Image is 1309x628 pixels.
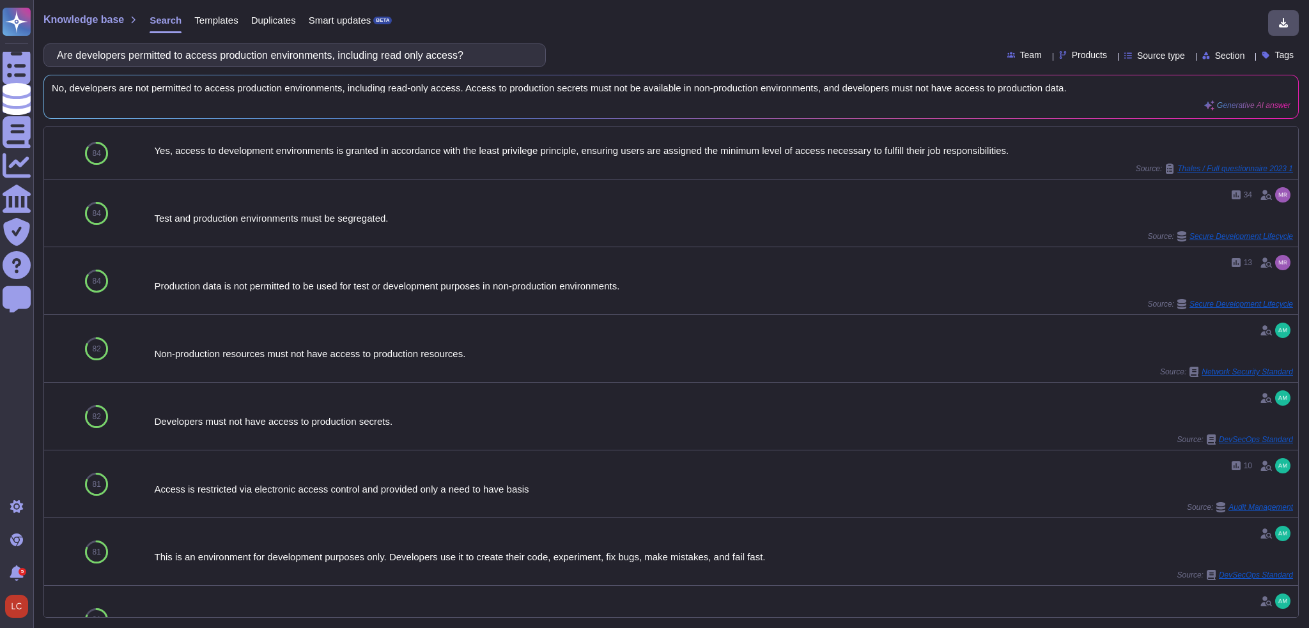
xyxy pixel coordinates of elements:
[1275,594,1290,609] img: user
[1177,434,1293,445] span: Source:
[1244,259,1252,266] span: 13
[251,15,296,25] span: Duplicates
[1160,367,1293,377] span: Source:
[154,146,1293,155] div: Yes, access to development environments is granted in accordance with the least privilege princip...
[373,17,392,24] div: BETA
[154,349,1293,358] div: Non-production resources must not have access to production resources.
[154,552,1293,562] div: This is an environment for development purposes only. Developers use it to create their code, exp...
[1274,50,1294,59] span: Tags
[93,345,101,353] span: 82
[1219,436,1293,443] span: DevSecOps Standard
[93,480,101,488] span: 81
[1275,255,1290,270] img: user
[1177,570,1293,580] span: Source:
[43,15,124,25] span: Knowledge base
[1275,458,1290,473] img: user
[1187,502,1293,512] span: Source:
[93,548,101,556] span: 81
[3,592,37,620] button: user
[1275,390,1290,406] img: user
[93,149,101,157] span: 84
[1020,50,1042,59] span: Team
[150,15,182,25] span: Search
[93,413,101,420] span: 82
[1072,50,1107,59] span: Products
[1275,187,1290,203] img: user
[309,15,371,25] span: Smart updates
[1244,191,1252,199] span: 34
[154,213,1293,223] div: Test and production environments must be segregated.
[1177,165,1293,172] span: Thales / Full questionnaire 2023 1
[52,83,1290,93] span: No, developers are not permitted to access production environments, including read-only access. A...
[154,417,1293,426] div: Developers must not have access to production secrets.
[5,595,28,618] img: user
[1136,164,1293,174] span: Source:
[1148,299,1293,309] span: Source:
[1215,51,1245,60] span: Section
[194,15,238,25] span: Templates
[1217,102,1290,109] span: Generative AI answer
[1219,571,1293,579] span: DevSecOps Standard
[1148,231,1293,241] span: Source:
[50,44,532,66] input: Search a question or template...
[1189,233,1293,240] span: Secure Development Lifecycle
[93,616,101,624] span: 81
[1275,526,1290,541] img: user
[1228,503,1293,511] span: Audit Management
[1202,368,1293,376] span: Network Security Standard
[93,277,101,285] span: 84
[154,484,1293,494] div: Access is restricted via electronic access control and provided only a need to have basis
[1244,462,1252,470] span: 10
[93,210,101,217] span: 84
[1137,51,1185,60] span: Source type
[154,281,1293,291] div: Production data is not permitted to be used for test or development purposes in non-production en...
[1189,300,1293,308] span: Secure Development Lifecycle
[1275,323,1290,338] img: user
[19,568,26,576] div: 5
